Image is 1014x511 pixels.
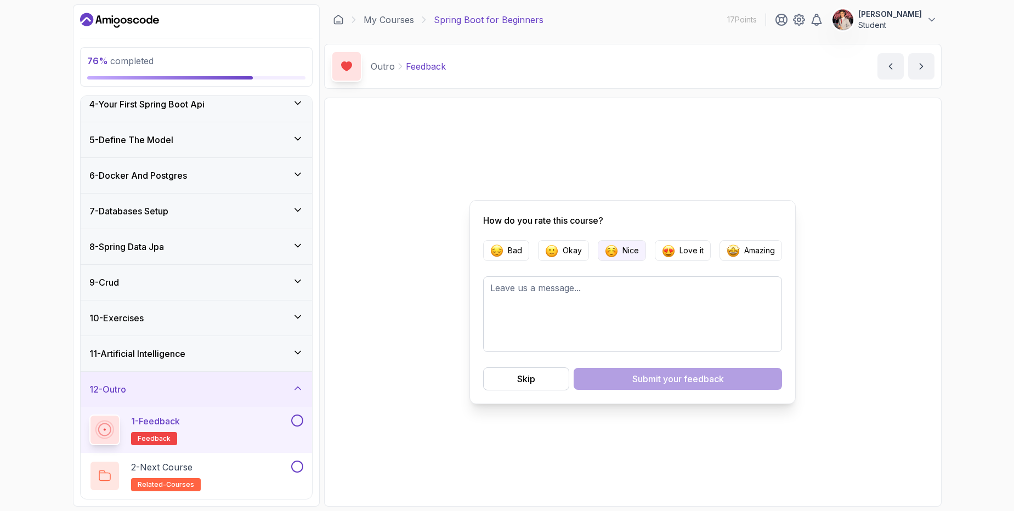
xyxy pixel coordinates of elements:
a: Dashboard [80,12,159,29]
h3: 9 - Crud [89,276,119,289]
span: completed [87,55,154,66]
p: 2 - Next Course [131,461,192,474]
button: Feedback EmojieBad [483,240,529,261]
h3: 11 - Artificial Intelligence [89,347,185,360]
button: 10-Exercises [81,300,312,336]
button: Feedback EmojieOkay [538,240,589,261]
h3: 10 - Exercises [89,311,144,325]
button: 5-Define The Model [81,122,312,157]
img: Feedback Emojie [727,244,740,257]
button: Feedback EmojieLove it [655,240,711,261]
img: user profile image [832,9,853,30]
h3: 6 - Docker And Postgres [89,169,187,182]
p: Student [858,20,922,31]
p: Spring Boot for Beginners [434,13,543,26]
p: [PERSON_NAME] [858,9,922,20]
a: My Courses [364,13,414,26]
p: 1 - Feedback [131,415,180,428]
span: your feedback [663,372,724,385]
p: Bad [508,245,522,256]
div: Submit [632,372,724,385]
p: Nice [622,245,639,256]
button: 7-Databases Setup [81,194,312,229]
h3: 5 - Define The Model [89,133,173,146]
h3: 4 - Your First Spring Boot Api [89,98,205,111]
button: 8-Spring Data Jpa [81,229,312,264]
p: Amazing [744,245,775,256]
button: Submit your feedback [574,368,782,390]
img: Feedback Emojie [662,244,675,257]
button: Skip [483,367,569,390]
span: 76 % [87,55,108,66]
p: Love it [679,245,704,256]
h3: 12 - Outro [89,383,126,396]
button: next content [908,53,934,80]
button: Feedback EmojieAmazing [720,240,782,261]
button: 12-Outro [81,372,312,407]
button: user profile image[PERSON_NAME]Student [832,9,937,31]
span: related-courses [138,480,194,489]
p: 17 Points [727,14,757,25]
a: Dashboard [333,14,344,25]
img: Feedback Emojie [605,244,618,257]
h3: 7 - Databases Setup [89,205,168,218]
img: Feedback Emojie [490,244,503,257]
p: Okay [563,245,582,256]
button: Feedback EmojieNice [598,240,646,261]
button: previous content [877,53,904,80]
button: 2-Next Courserelated-courses [89,461,303,491]
button: 6-Docker And Postgres [81,158,312,193]
p: Feedback [406,60,446,73]
button: 9-Crud [81,265,312,300]
img: Feedback Emojie [545,244,558,257]
button: 1-Feedbackfeedback [89,415,303,445]
button: 11-Artificial Intelligence [81,336,312,371]
p: How do you rate this course? [483,214,782,227]
button: 4-Your First Spring Boot Api [81,87,312,122]
span: feedback [138,434,171,443]
div: Skip [517,372,535,385]
h3: 8 - Spring Data Jpa [89,240,164,253]
p: Outro [371,60,395,73]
